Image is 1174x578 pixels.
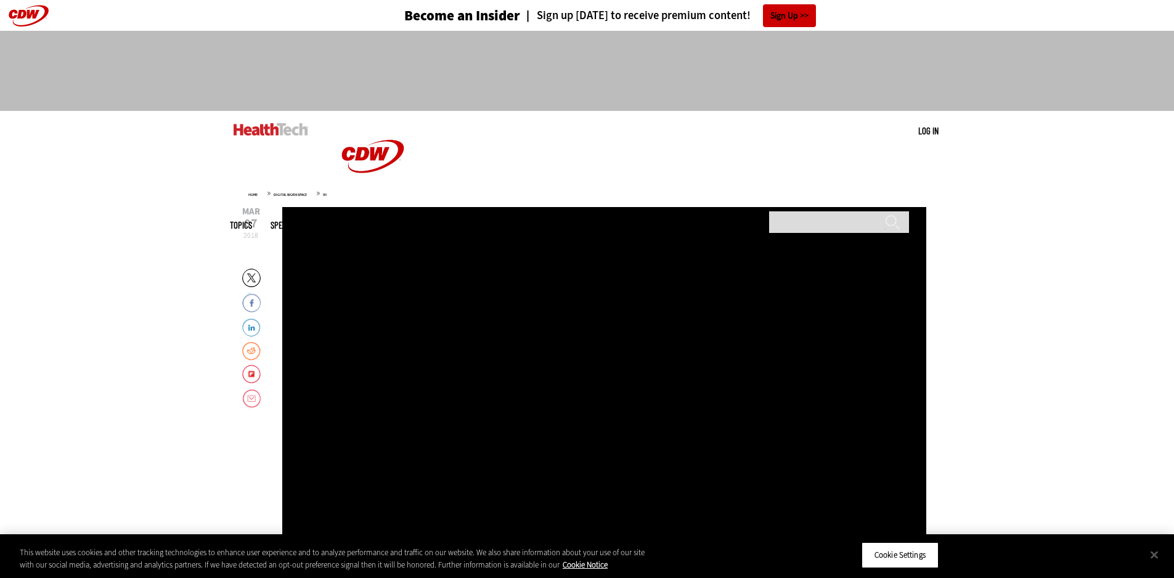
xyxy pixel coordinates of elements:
[918,125,939,136] a: Log in
[862,542,939,568] button: Cookie Settings
[763,4,816,27] a: Sign Up
[20,547,646,571] div: This website uses cookies and other tracking technologies to enhance user experience and to analy...
[1141,541,1168,568] button: Close
[404,9,520,23] h3: Become an Insider
[271,221,303,230] span: Specialty
[363,43,812,99] iframe: advertisement
[906,210,923,227] div: Social Share
[472,221,500,230] a: MonITor
[327,192,419,205] a: CDW
[321,221,351,230] a: Features
[327,111,419,202] img: Home
[520,10,751,22] a: Sign up [DATE] to receive premium content!
[358,9,520,23] a: Become an Insider
[234,123,308,136] img: Home
[918,124,939,137] div: User menu
[230,221,252,230] span: Topics
[518,221,542,230] a: Events
[563,560,608,570] a: More information about your privacy
[282,207,926,577] div: Video viewer
[435,221,454,230] a: Video
[370,221,417,230] a: Tips & Tactics
[560,221,586,230] span: More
